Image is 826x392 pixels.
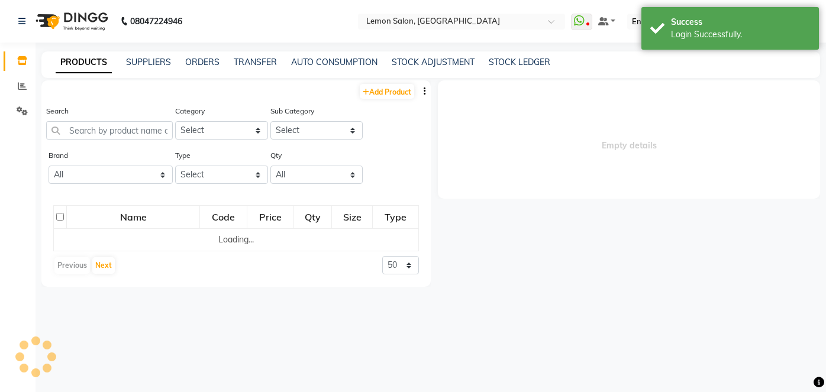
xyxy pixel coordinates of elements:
a: STOCK ADJUSTMENT [392,57,475,67]
button: Next [92,257,115,274]
label: Qty [270,150,282,161]
a: ORDERS [185,57,220,67]
label: Category [175,106,205,116]
b: 08047224946 [130,5,182,38]
div: Qty [295,206,331,228]
a: Add Product [360,84,414,99]
a: STOCK LEDGER [489,57,550,67]
input: Search by product name or code [46,121,173,140]
a: AUTO CONSUMPTION [291,57,377,67]
span: Empty details [438,80,820,199]
div: Name [67,206,199,228]
label: Brand [49,150,68,161]
div: Code [201,206,246,228]
td: Loading... [54,229,419,251]
div: Price [248,206,293,228]
label: Sub Category [270,106,314,116]
div: Type [373,206,418,228]
div: Size [333,206,372,228]
div: Login Successfully. [671,28,810,41]
label: Type [175,150,191,161]
img: logo [30,5,111,38]
a: PRODUCTS [56,52,112,73]
label: Search [46,106,69,116]
a: TRANSFER [234,57,277,67]
a: SUPPLIERS [126,57,171,67]
div: Success [671,16,810,28]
